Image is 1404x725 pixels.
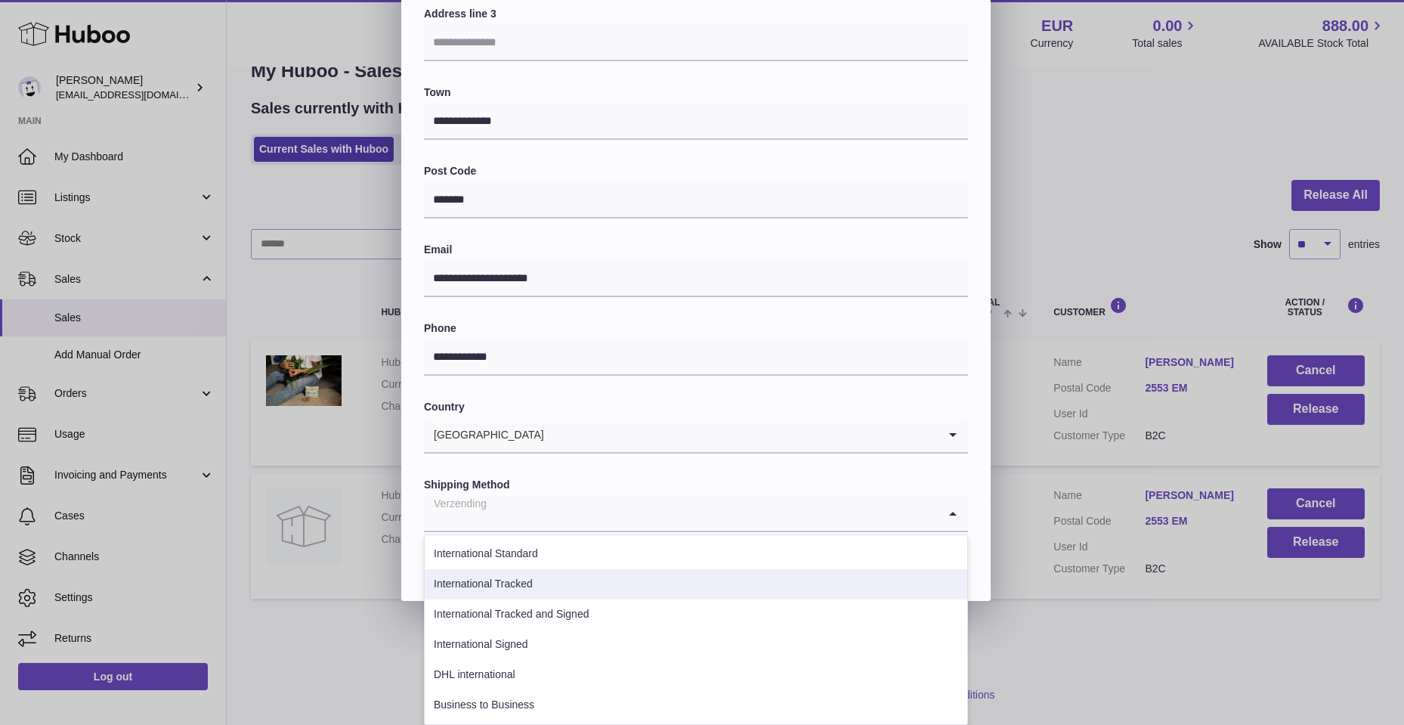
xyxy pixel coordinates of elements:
li: International Standard [425,539,967,569]
div: Search for option [424,417,968,454]
label: Post Code [424,164,968,178]
input: Search for option [424,496,938,531]
label: Email [424,243,968,257]
li: International Signed [425,630,967,660]
li: DHL international [425,660,967,690]
label: Town [424,85,968,100]
label: Country [424,400,968,414]
label: Shipping Method [424,478,968,492]
li: Business to Business [425,690,967,720]
div: Search for option [424,496,968,532]
input: Search for option [545,417,938,452]
li: International Tracked and Signed [425,600,967,630]
span: [GEOGRAPHIC_DATA] [424,417,545,452]
label: Address line 3 [424,7,968,21]
label: Phone [424,321,968,336]
li: International Tracked [425,569,967,600]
